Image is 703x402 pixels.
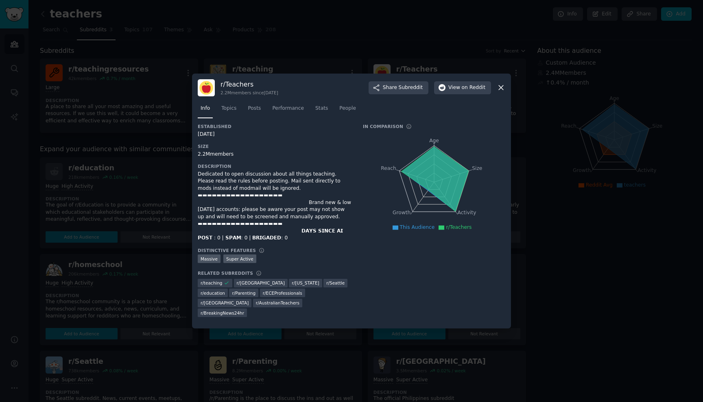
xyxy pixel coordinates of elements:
a: Info [198,102,213,119]
div: 2.2M members [198,151,351,158]
button: ShareSubreddit [369,81,428,94]
h3: Size [198,143,351,149]
div: [DATE] [198,131,351,138]
h3: Distinctive Features [198,248,256,253]
span: r/ education [201,290,225,296]
span: r/ Seattle [326,280,345,286]
span: Subreddit [399,84,423,91]
span: Share [383,84,423,91]
span: r/ [GEOGRAPHIC_DATA] [201,300,249,306]
a: Posts [245,102,264,119]
span: Posts [248,105,261,112]
h3: In Comparison [363,124,403,129]
div: 2.2M members since [DATE] [221,90,278,96]
span: r/ AustralianTeachers [256,300,299,306]
tspan: Growth [393,210,410,215]
h3: Description [198,163,351,169]
span: r/ teaching [201,280,223,286]
span: People [339,105,356,112]
span: Topics [221,105,236,112]
span: r/ BreakingNews24hr [201,310,244,316]
h3: Established [198,124,351,129]
span: r/Teachers [446,224,472,230]
tspan: Activity [458,210,476,215]
span: on Reddit [462,84,485,91]
img: Teachers [198,79,215,96]
tspan: Reach [381,165,396,171]
div: Super Active [223,254,256,263]
span: r/ ECEProfessionals [263,290,302,296]
span: Performance [272,105,304,112]
span: r/ [GEOGRAPHIC_DATA] [237,280,285,286]
span: This Audience [400,224,435,230]
a: Topics [218,102,239,119]
span: r/ Parenting [232,290,255,296]
a: Performance [269,102,307,119]
span: Stats [315,105,328,112]
a: People [336,102,359,119]
h3: r/ Teachers [221,80,278,89]
tspan: Size [472,165,482,171]
a: Stats [312,102,331,119]
span: r/ [US_STATE] [292,280,319,286]
tspan: Age [429,138,439,143]
button: Viewon Reddit [434,81,491,94]
span: View [448,84,485,91]
div: Dedicated to open discussion about all things teaching. Please read the rules before posting. Mai... [198,171,351,242]
h3: Related Subreddits [198,270,253,276]
div: Massive [198,254,221,263]
span: Info [201,105,210,112]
